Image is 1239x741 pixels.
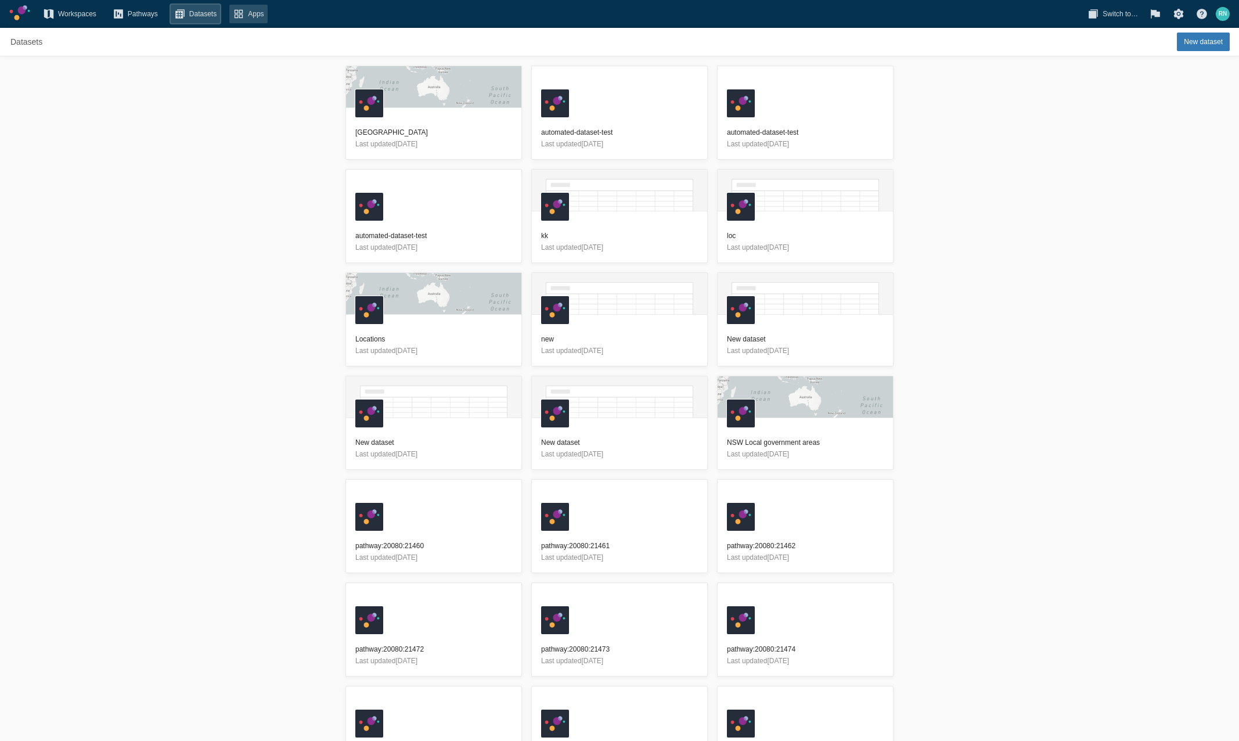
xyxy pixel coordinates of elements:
p: Last updated [DATE] [541,242,698,253]
div: K [727,503,755,531]
h3: pathway:20080:21472 [355,643,512,655]
h3: New dataset [355,437,512,448]
div: K [541,296,569,324]
p: Last updated [DATE] [355,655,512,667]
div: K [355,710,383,738]
div: K [541,400,569,427]
h3: Locations [355,333,512,345]
div: K [727,400,755,427]
span: Datasets [10,36,42,48]
span: New dataset [1184,36,1223,48]
a: KKinesisnewLast updated[DATE] [531,272,708,366]
h3: pathway:20080:21460 [355,540,512,552]
h3: pathway:20080:21474 [727,643,884,655]
div: K [727,296,755,324]
a: KKinesispathway:20080:21461Last updated[DATE] [531,479,708,573]
h3: new [541,333,698,345]
a: KKinesisNew datasetLast updated[DATE] [717,272,894,366]
a: KKinesiskkLast updated[DATE] [531,169,708,263]
div: K [355,606,383,634]
a: Pathways [109,5,161,23]
a: KKinesislocLast updated[DATE] [717,169,894,263]
p: Last updated [DATE] [355,138,512,150]
div: K [541,89,569,117]
div: K [355,296,383,324]
span: Apps [248,8,264,20]
div: K [727,193,755,221]
button: Switch to… [1084,5,1141,23]
h3: automated-dataset-test [541,127,698,138]
p: Last updated [DATE] [727,242,884,253]
h3: automated-dataset-test [355,230,512,242]
p: Last updated [DATE] [355,242,512,253]
a: Workspaces [39,5,100,23]
div: K [541,193,569,221]
p: Last updated [DATE] [541,552,698,563]
h3: kk [541,230,698,242]
p: Last updated [DATE] [727,552,884,563]
nav: Breadcrumb [7,33,46,51]
a: KKinesis[GEOGRAPHIC_DATA]Last updated[DATE] [345,66,522,160]
a: KKinesisLocationsLast updated[DATE] [345,272,522,366]
p: Last updated [DATE] [727,138,884,150]
a: Datasets [171,5,220,23]
a: KKinesisNew datasetLast updated[DATE] [531,376,708,470]
a: KKinesispathway:20080:21462Last updated[DATE] [717,479,894,573]
p: Last updated [DATE] [355,448,512,460]
p: Last updated [DATE] [727,655,884,667]
div: K [355,400,383,427]
a: KKinesisautomated-dataset-testLast updated[DATE] [345,169,522,263]
div: K [541,503,569,531]
span: Switch to… [1103,8,1138,20]
p: Last updated [DATE] [541,655,698,667]
h3: New dataset [541,437,698,448]
span: Pathways [128,8,158,20]
div: K [355,193,383,221]
h3: NSW Local government areas [727,437,884,448]
span: Workspaces [58,8,96,20]
a: KKinesispathway:20080:21460Last updated[DATE] [345,479,522,573]
p: Last updated [DATE] [541,448,698,460]
button: New dataset [1177,33,1230,51]
p: Last updated [DATE] [727,448,884,460]
a: Apps [229,5,267,23]
a: KKinesisNew datasetLast updated[DATE] [345,376,522,470]
h3: [GEOGRAPHIC_DATA] [355,127,512,138]
h3: pathway:20080:21461 [541,540,698,552]
h3: pathway:20080:21462 [727,540,884,552]
a: KKinesisautomated-dataset-testLast updated[DATE] [531,66,708,160]
div: K [727,710,755,738]
div: K [355,503,383,531]
a: KKinesispathway:20080:21474Last updated[DATE] [717,582,894,677]
a: KKinesisautomated-dataset-testLast updated[DATE] [717,66,894,160]
div: K [355,89,383,117]
div: K [541,606,569,634]
p: Last updated [DATE] [355,552,512,563]
div: K [541,710,569,738]
h3: pathway:20080:21473 [541,643,698,655]
h3: loc [727,230,884,242]
p: Last updated [DATE] [727,345,884,357]
a: Datasets [7,33,46,51]
div: RN [1216,7,1230,21]
p: Last updated [DATE] [541,345,698,357]
span: Datasets [189,8,217,20]
div: K [727,606,755,634]
a: KKinesisNSW Local government areasLast updated[DATE] [717,376,894,470]
h3: automated-dataset-test [727,127,884,138]
h3: New dataset [727,333,884,345]
a: KKinesispathway:20080:21473Last updated[DATE] [531,582,708,677]
p: Last updated [DATE] [541,138,698,150]
a: KKinesispathway:20080:21472Last updated[DATE] [345,582,522,677]
div: K [727,89,755,117]
p: Last updated [DATE] [355,345,512,357]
